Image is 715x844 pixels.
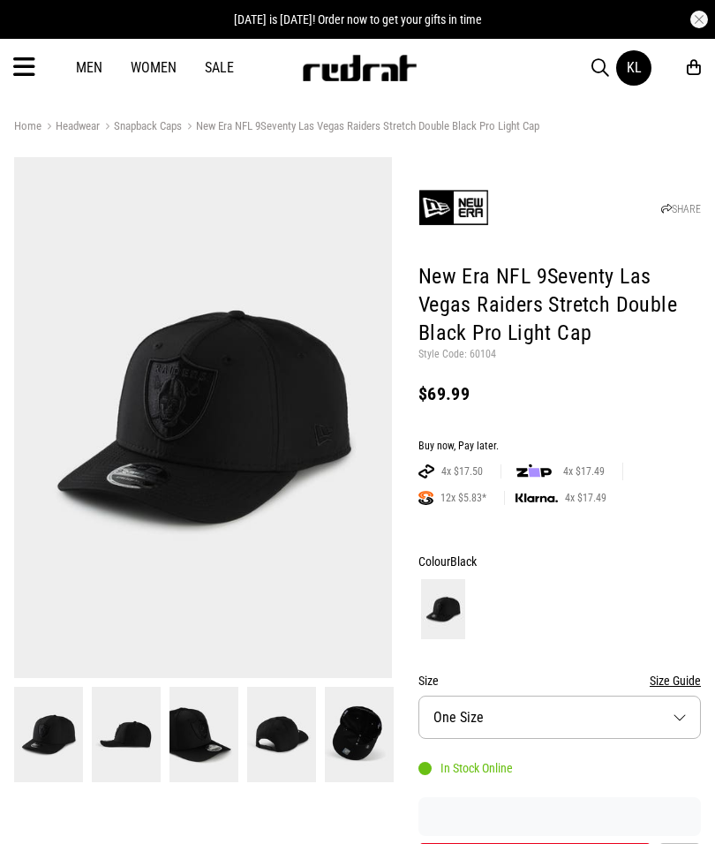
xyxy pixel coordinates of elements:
[418,696,701,739] button: One Size
[516,463,552,480] img: zip
[131,59,177,76] a: Women
[41,119,100,136] a: Headwear
[92,687,161,782] img: New Era Nfl 9seventy Las Vegas Raiders Stretch Double Black Pro Light Cap in Black
[433,709,484,726] span: One Size
[76,59,102,76] a: Men
[100,119,182,136] a: Snapback Caps
[234,12,482,26] span: [DATE] is [DATE]! Order now to get your gifts in time
[325,687,394,782] img: New Era Nfl 9seventy Las Vegas Raiders Stretch Double Black Pro Light Cap in Black
[421,579,465,639] img: Black
[418,172,489,243] img: New Era
[516,494,558,503] img: KLARNA
[558,491,613,505] span: 4x $17.49
[434,464,490,479] span: 4x $17.50
[14,687,83,782] img: New Era Nfl 9seventy Las Vegas Raiders Stretch Double Black Pro Light Cap in Black
[418,348,701,362] p: Style Code: 60104
[205,59,234,76] a: Sale
[661,203,701,215] a: SHARE
[14,157,392,678] img: New Era Nfl 9seventy Las Vegas Raiders Stretch Double Black Pro Light Cap in Black
[627,59,642,76] div: KL
[14,119,41,132] a: Home
[247,687,316,782] img: New Era Nfl 9seventy Las Vegas Raiders Stretch Double Black Pro Light Cap in Black
[418,670,701,691] div: Size
[182,119,539,136] a: New Era NFL 9Seventy Las Vegas Raiders Stretch Double Black Pro Light Cap
[418,491,433,505] img: SPLITPAY
[650,670,701,691] button: Size Guide
[418,263,701,348] h1: New Era NFL 9Seventy Las Vegas Raiders Stretch Double Black Pro Light Cap
[418,383,701,404] div: $69.99
[301,55,418,81] img: Redrat logo
[169,687,238,782] img: New Era Nfl 9seventy Las Vegas Raiders Stretch Double Black Pro Light Cap in Black
[418,808,701,825] iframe: Customer reviews powered by Trustpilot
[418,440,701,454] div: Buy now, Pay later.
[556,464,612,479] span: 4x $17.49
[418,761,513,775] div: In Stock Online
[418,551,701,572] div: Colour
[450,554,477,569] span: Black
[433,491,493,505] span: 12x $5.83*
[418,464,434,479] img: AFTERPAY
